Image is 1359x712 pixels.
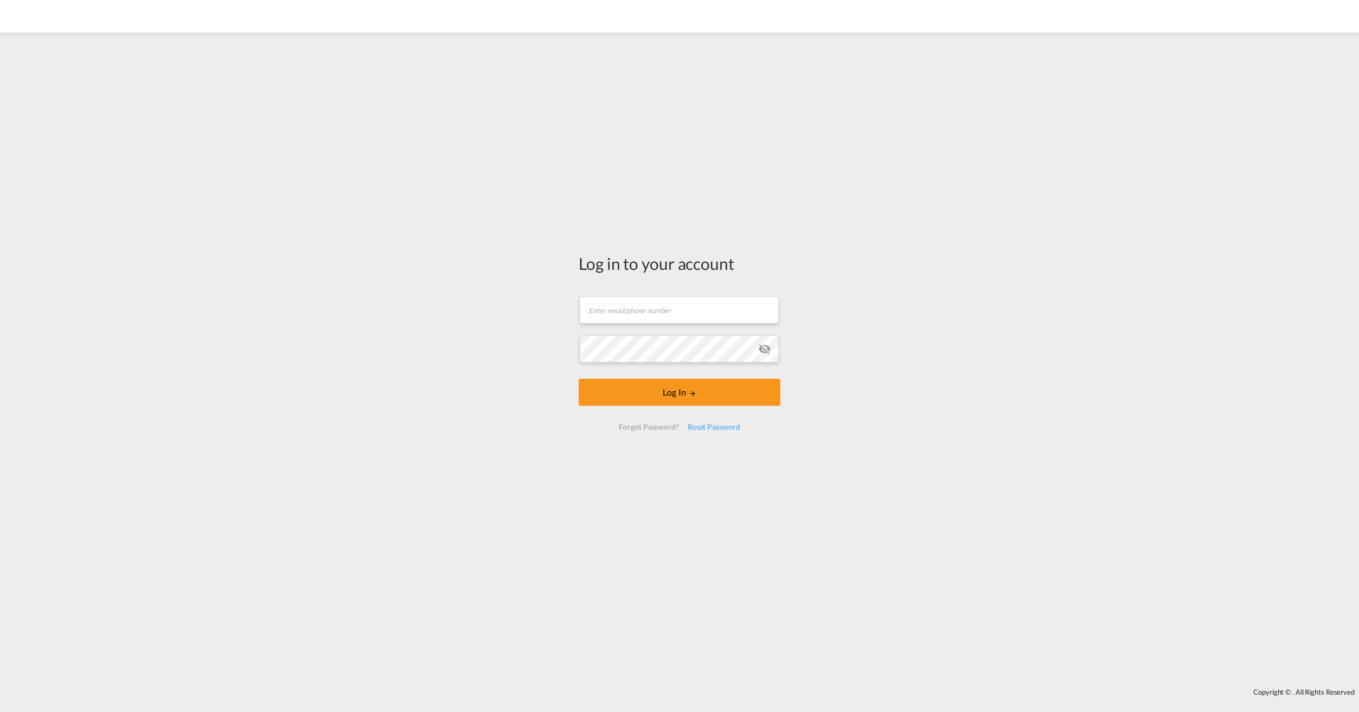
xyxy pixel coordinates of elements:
[614,417,683,437] div: Forgot Password?
[683,417,745,437] div: Reset Password
[579,252,780,275] div: Log in to your account
[579,379,780,406] button: LOGIN
[758,342,771,355] md-icon: icon-eye-off
[580,296,779,323] input: Enter email/phone number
